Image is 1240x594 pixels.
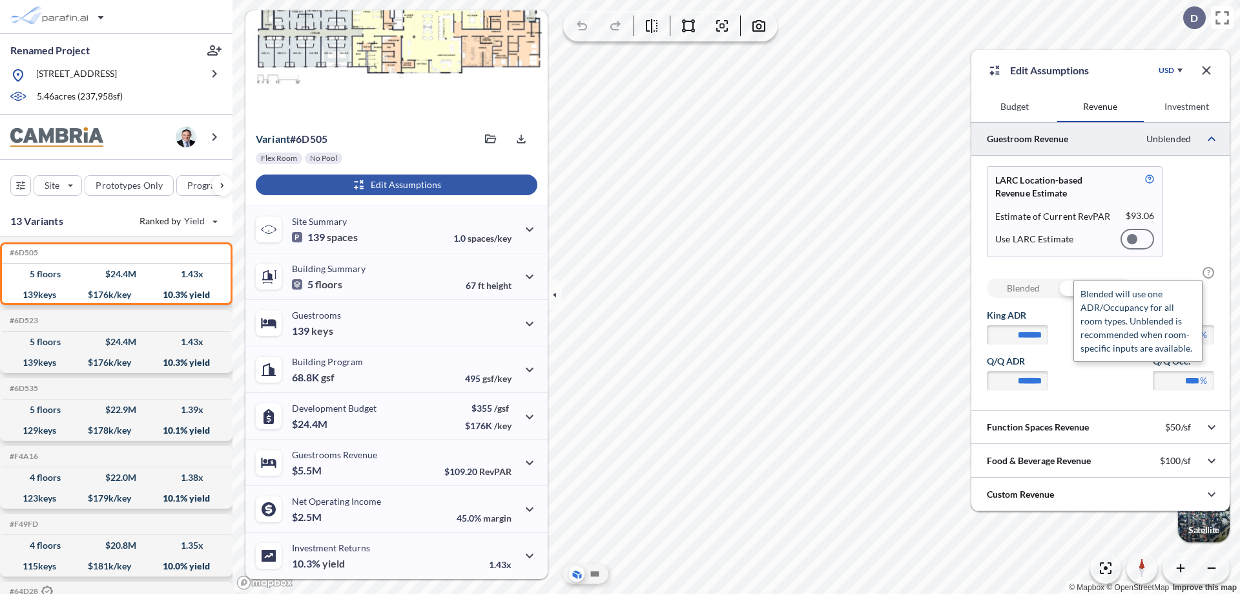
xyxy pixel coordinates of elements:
[292,324,333,337] p: 139
[1080,288,1192,354] span: Blended will use one ADR/Occupancy for all room types. Unblended is recommended when room-specifi...
[987,421,1089,434] p: Function Spaces Revenue
[96,179,163,192] p: Prototypes Only
[321,371,335,384] span: gsf
[292,356,363,367] p: Building Program
[971,91,1057,122] button: Budget
[987,454,1091,467] p: Food & Beverage Revenue
[479,466,512,477] span: RevPAR
[129,211,226,231] button: Ranked by Yield
[1069,583,1104,592] a: Mapbox
[1200,374,1207,387] label: %
[292,403,377,414] p: Development Budget
[987,488,1054,501] p: Custom Revenue
[1106,583,1169,592] a: OpenStreetMap
[987,309,1048,322] label: King ADR
[1200,328,1207,341] label: %
[995,210,1111,223] p: Estimate of Current RevPAR
[486,280,512,291] span: height
[453,233,512,244] p: 1.0
[494,420,512,431] span: /key
[569,566,584,582] button: Aerial View
[1165,421,1191,433] p: $50/sf
[7,316,38,325] h5: Click to copy the code
[494,403,509,414] span: /gsf
[10,127,103,147] img: BrandImage
[7,248,38,257] h5: Click to copy the code
[1178,491,1230,542] img: Switcher Image
[478,280,484,291] span: ft
[261,153,297,164] p: Flex Room
[444,466,512,477] p: $109.20
[465,373,512,384] p: 495
[292,464,324,477] p: $5.5M
[184,215,205,228] span: Yield
[1144,91,1230,122] button: Investment
[310,153,337,164] p: No Pool
[1203,267,1214,279] span: ?
[1126,210,1154,223] p: $ 93.06
[176,175,246,196] button: Program
[987,355,1048,368] label: Q/Q ADR
[292,511,324,524] p: $2.5M
[1173,583,1237,592] a: Improve this map
[292,449,377,460] p: Guestrooms Revenue
[322,557,345,570] span: yield
[489,559,512,570] p: 1.43x
[466,280,512,291] p: 67
[256,133,327,145] p: # 6d505
[292,418,329,430] p: $24.4M
[292,557,345,570] p: 10.3%
[987,279,1060,298] div: Blended
[1159,65,1174,76] div: USD
[327,231,358,244] span: spaces
[187,179,223,192] p: Program
[1160,455,1191,467] p: $100/sf
[37,90,123,104] p: 5.46 acres ( 237,958 sf)
[587,566,603,582] button: Site Plan
[10,213,63,229] p: 13 Variants
[1010,63,1089,78] p: Edit Assumptions
[7,520,38,529] h5: Click to copy the code
[1190,12,1198,24] p: D
[292,310,341,321] p: Guestrooms
[256,133,290,145] span: Variant
[483,513,512,524] span: margin
[176,127,196,147] img: user logo
[45,179,59,192] p: Site
[995,233,1073,245] p: Use LARC Estimate
[292,371,335,384] p: 68.8K
[465,403,512,414] p: $355
[292,216,347,227] p: Site Summary
[1060,279,1133,298] div: Unblended
[1188,525,1219,535] p: Satellite
[292,263,366,274] p: Building Summary
[7,452,38,461] h5: Click to copy the code
[292,542,370,553] p: Investment Returns
[468,233,512,244] span: spaces/key
[482,373,512,384] span: gsf/key
[292,278,342,291] p: 5
[311,324,333,337] span: keys
[292,496,381,507] p: Net Operating Income
[995,174,1115,200] p: LARC Location-based Revenue Estimate
[236,575,293,590] a: Mapbox homepage
[85,175,174,196] button: Prototypes Only
[1057,91,1143,122] button: Revenue
[36,67,117,83] p: [STREET_ADDRESS]
[256,175,537,195] button: Edit Assumptions
[315,278,342,291] span: floors
[292,231,358,244] p: 139
[1178,491,1230,542] button: Switcher ImageSatellite
[7,384,38,393] h5: Click to copy the code
[34,175,82,196] button: Site
[465,420,512,431] p: $176K
[457,513,512,524] p: 45.0%
[10,43,90,58] p: Renamed Project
